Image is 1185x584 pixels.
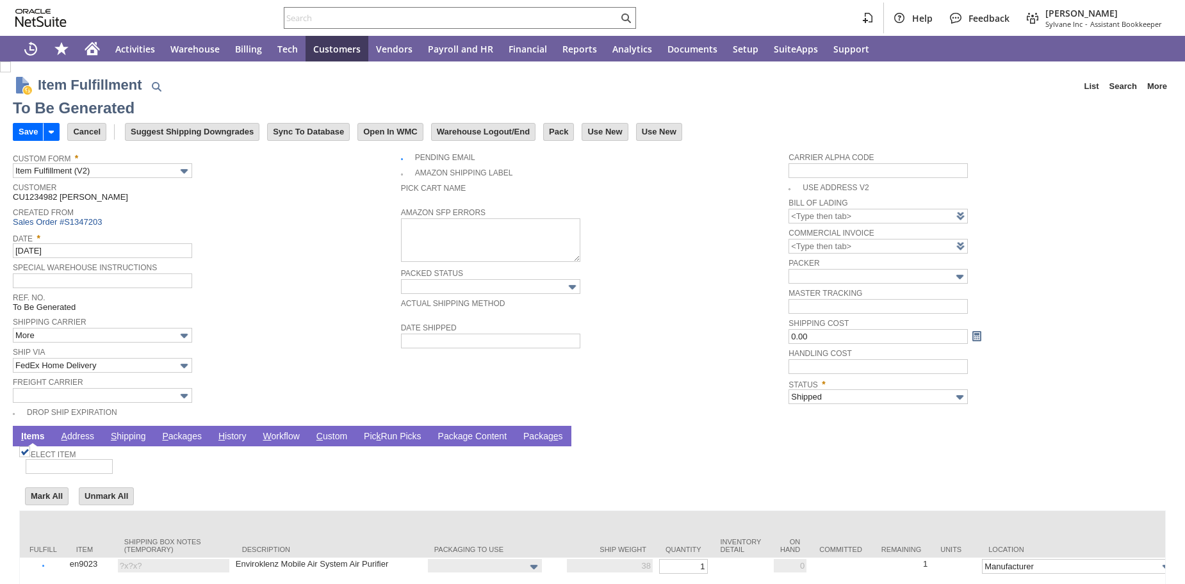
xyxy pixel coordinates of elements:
img: More Options [177,328,192,343]
span: Activities [115,43,155,55]
a: Recent Records [15,36,46,61]
input: Shipped [789,389,968,404]
span: k [377,431,381,441]
a: Carrier Alpha Code [789,153,874,162]
a: Amazon Shipping Label [415,168,513,177]
input: <Type then tab> [789,209,968,223]
input: Cancel [68,124,106,140]
span: To Be Generated [13,302,76,312]
span: Help [912,12,933,24]
a: Support [826,36,877,61]
input: Manufacturer [982,559,1174,574]
a: Workflow [260,431,303,443]
a: Billing [227,36,270,61]
img: More Options [177,389,192,403]
img: More Options [952,390,967,405]
input: Item Fulfillment (V2) [13,163,192,178]
a: en9023 [70,559,97,569]
a: Custom [313,431,350,443]
div: Ship Weight [573,546,646,553]
a: Tech [270,36,306,61]
span: Payroll and HR [428,43,493,55]
a: Setup [725,36,766,61]
span: Warehouse [170,43,220,55]
div: Fulfill [29,546,57,553]
a: Warehouse [163,36,227,61]
span: H [218,431,225,441]
div: Location [988,546,1168,553]
span: Setup [733,43,758,55]
input: Use New [637,124,682,140]
a: Package Content [435,431,510,443]
input: Sync To Database [268,124,349,140]
a: Actual Shipping Method [401,299,505,308]
img: More Options [565,280,580,295]
span: Customers [313,43,361,55]
a: Calculate [970,329,984,343]
a: Payroll and HR [420,36,501,61]
input: Use New [582,124,627,140]
span: Feedback [968,12,1009,24]
h1: Item Fulfillment [38,74,142,95]
span: Billing [235,43,262,55]
a: Customer [13,183,56,192]
span: Assistant Bookkeeper [1090,19,1162,29]
a: Shipping Carrier [13,318,86,327]
a: Date Shipped [401,323,457,332]
a: Pick Cart Name [401,184,466,193]
input: Unmark All [79,488,133,505]
svg: logo [15,9,67,27]
a: Ref. No. [13,293,45,302]
span: I [21,431,24,441]
a: Home [77,36,108,61]
span: Sylvane Inc [1045,19,1083,29]
span: P [162,431,168,441]
a: Address [58,431,97,443]
a: Reports [555,36,605,61]
a: Amazon SFP Errors [401,208,486,217]
a: Master Tracking [789,289,862,298]
svg: Shortcuts [54,41,69,56]
div: Units [940,546,969,553]
a: Commercial Invoice [789,229,874,238]
div: Remaining [881,546,921,553]
input: Fulfill [23,565,63,567]
span: Documents [667,43,717,55]
img: More Options [952,270,967,284]
div: Description [242,546,415,553]
img: More Options [527,560,541,574]
a: Pending Email [415,153,475,162]
input: Pack [544,124,573,140]
input: FedEx Home Delivery [13,358,192,373]
a: More [1142,76,1172,97]
span: Support [833,43,869,55]
div: Shipping Box Notes (Temporary) [124,538,223,553]
a: PickRun Picks [361,431,424,443]
a: Packed Status [401,269,463,278]
a: History [215,431,250,443]
span: Tech [277,43,298,55]
span: C [316,431,323,441]
svg: Recent Records [23,41,38,56]
div: Item [76,546,105,553]
a: Analytics [605,36,660,61]
span: e [553,431,559,441]
a: Unrolled view on [1149,428,1165,444]
input: Suggest Shipping Downgrades [126,124,259,140]
a: Select Item [26,450,76,459]
a: Items [18,431,48,443]
a: Date [13,234,33,243]
a: Use Address V2 [803,183,869,192]
svg: Home [85,41,100,56]
a: Packer [789,259,819,268]
input: Warehouse Logout/End [432,124,535,140]
img: Quick Find [149,79,164,94]
a: Sales Order #S1347203 [13,217,105,227]
div: Packaging to Use [434,546,554,553]
a: Created From [13,208,74,217]
span: SuiteApps [774,43,818,55]
a: Financial [501,36,555,61]
a: Ship Via [13,348,45,357]
a: Documents [660,36,725,61]
a: Shipping [108,431,149,443]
